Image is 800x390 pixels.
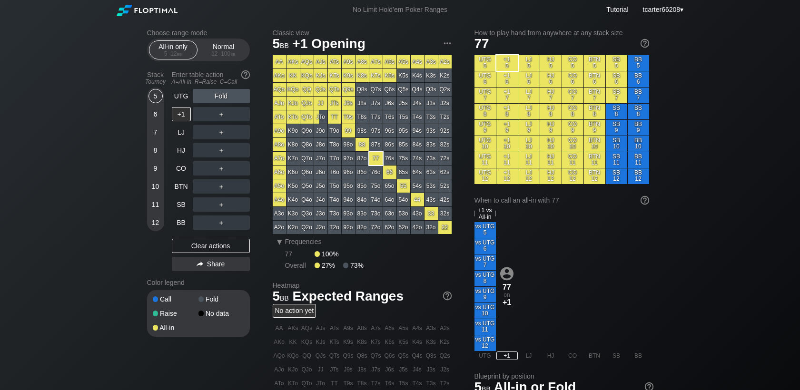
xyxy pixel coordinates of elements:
div: 63o [383,207,396,220]
div: AA [273,55,286,68]
div: 52o [397,221,410,234]
div: SB 12 [606,168,627,184]
div: AKs [286,55,300,68]
div: UTG [172,89,191,103]
div: QQ [300,83,314,96]
div: LJ 11 [518,152,540,168]
div: K3s [425,69,438,82]
div: 86o [356,166,369,179]
div: T8o [328,138,341,151]
a: Tutorial [606,6,628,13]
div: 76s [383,152,396,165]
div: +1 11 [496,152,518,168]
div: QJo [300,97,314,110]
div: CO 6 [562,71,583,87]
div: 82o [356,221,369,234]
div: 12 [148,215,163,230]
div: 86s [383,138,396,151]
div: K5o [286,179,300,193]
div: Tourney [143,78,168,85]
div: 84s [411,138,424,151]
div: 9 [148,161,163,175]
div: When to call an all-in with 77 [474,196,649,204]
div: T5s [397,110,410,124]
div: Q3s [425,83,438,96]
div: ＋ [193,179,250,194]
div: J6o [314,166,327,179]
div: Fold [193,89,250,103]
div: 66 [383,166,396,179]
span: Frequencies [285,238,322,245]
div: Clear actions [172,239,250,253]
div: A9s [342,55,355,68]
div: BB [172,215,191,230]
div: J9o [314,124,327,137]
div: HJ 6 [540,71,562,87]
div: CO [172,161,191,175]
div: K5s [397,69,410,82]
div: SB 5 [606,55,627,71]
div: KTo [286,110,300,124]
div: All-in only [151,41,195,59]
div: +1 [172,107,191,121]
img: Floptimal logo [117,5,178,16]
div: Q6s [383,83,396,96]
div: 97o [342,152,355,165]
div: HJ 5 [540,55,562,71]
div: J7o [314,152,327,165]
div: A6o [273,166,286,179]
div: KJo [286,97,300,110]
div: SB 9 [606,120,627,136]
div: UTG 9 [474,120,496,136]
div: ＋ [193,143,250,157]
div: 64o [383,193,396,206]
div: 44 [411,193,424,206]
h2: Classic view [273,29,452,37]
div: A7o [273,152,286,165]
div: HJ 9 [540,120,562,136]
div: 64s [411,166,424,179]
div: 96o [342,166,355,179]
div: A2s [438,55,452,68]
div: 43s [425,193,438,206]
div: SB 8 [606,104,627,119]
div: T7s [369,110,383,124]
div: 65o [383,179,396,193]
div: JTo [314,110,327,124]
div: K8o [286,138,300,151]
div: BTN 7 [584,88,605,103]
div: No Limit Hold’em Poker Ranges [338,6,462,16]
div: HJ [172,143,191,157]
div: BTN 11 [584,152,605,168]
div: Q6o [300,166,314,179]
div: SB 6 [606,71,627,87]
div: 94s [411,124,424,137]
div: K7o [286,152,300,165]
div: A5o [273,179,286,193]
div: LJ 6 [518,71,540,87]
div: AQo [273,83,286,96]
div: CO 9 [562,120,583,136]
div: HJ 8 [540,104,562,119]
div: Q7s [369,83,383,96]
div: 32o [425,221,438,234]
img: help.32db89a4.svg [442,291,453,301]
img: icon-avatar.b40e07d9.svg [500,267,514,280]
div: AKo [273,69,286,82]
div: ▾ [274,236,286,247]
div: 73s [425,152,438,165]
div: LJ 7 [518,88,540,103]
div: Q7o [300,152,314,165]
span: 77 [474,36,489,51]
img: ellipsis.fd386fe8.svg [442,38,453,49]
div: A9o [273,124,286,137]
div: ATs [328,55,341,68]
span: bb [230,50,236,57]
div: T5o [328,179,341,193]
div: A6s [383,55,396,68]
div: HJ 11 [540,152,562,168]
span: tcarter66208 [643,6,681,13]
div: K6s [383,69,396,82]
div: A2o [273,221,286,234]
div: J5s [397,97,410,110]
